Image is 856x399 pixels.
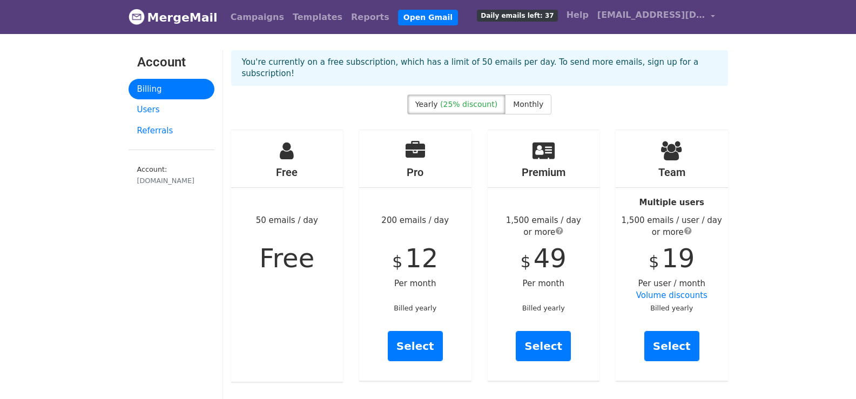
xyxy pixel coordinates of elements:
small: Billed yearly [394,304,436,312]
small: Billed yearly [650,304,693,312]
h4: Free [231,166,343,179]
span: [EMAIL_ADDRESS][DOMAIN_NAME] [597,9,705,22]
a: MergeMail [129,6,218,29]
a: Volume discounts [636,290,707,300]
span: 19 [662,243,695,273]
div: 50 emails / day [231,130,343,382]
small: Account: [137,165,206,186]
a: Select [388,331,443,361]
div: Per month [488,130,600,381]
small: Billed yearly [522,304,565,312]
a: Billing [129,79,214,100]
a: Open Gmail [398,10,458,25]
div: Per user / month [616,130,728,381]
span: 49 [534,243,567,273]
span: $ [649,252,659,271]
span: $ [521,252,531,271]
div: 1,500 emails / user / day or more [616,214,728,239]
span: Free [259,243,314,273]
div: 200 emails / day Per month [359,130,471,381]
h3: Account [137,55,206,70]
a: Referrals [129,120,214,141]
div: 1,500 emails / day or more [488,214,600,239]
h4: Team [616,166,728,179]
a: Select [644,331,699,361]
span: (25% discount) [440,100,497,109]
h4: Pro [359,166,471,179]
a: Campaigns [226,6,288,28]
div: [DOMAIN_NAME] [137,175,206,186]
a: Templates [288,6,347,28]
a: Daily emails left: 37 [473,4,562,26]
strong: Multiple users [639,198,704,207]
span: $ [392,252,402,271]
h4: Premium [488,166,600,179]
a: Help [562,4,593,26]
p: You're currently on a free subscription, which has a limit of 50 emails per day. To send more ema... [242,57,717,79]
a: Select [516,331,571,361]
a: Users [129,99,214,120]
a: Reports [347,6,394,28]
a: [EMAIL_ADDRESS][DOMAIN_NAME] [593,4,719,30]
img: MergeMail logo [129,9,145,25]
span: Daily emails left: 37 [477,10,557,22]
span: Monthly [513,100,543,109]
span: Yearly [415,100,438,109]
span: 12 [405,243,438,273]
